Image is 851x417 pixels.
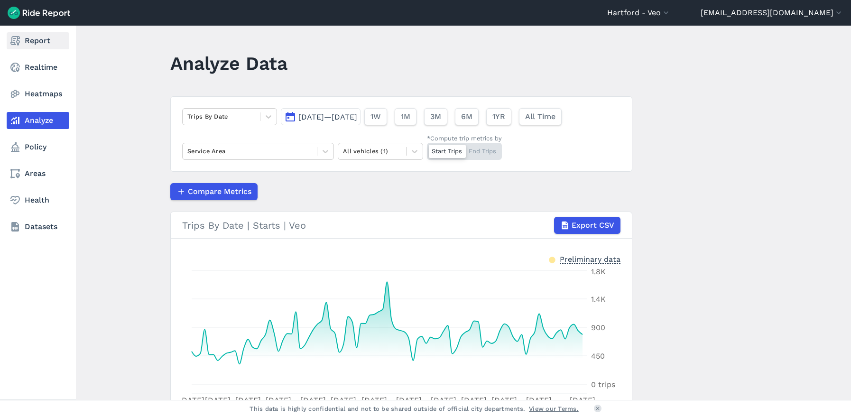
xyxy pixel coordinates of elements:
tspan: [DATE] [570,396,595,405]
span: Compare Metrics [188,186,251,197]
a: Policy [7,139,69,156]
button: Hartford - Veo [607,7,671,19]
tspan: 900 [591,323,605,332]
span: 1W [370,111,381,122]
button: 3M [424,108,447,125]
a: View our Terms. [529,404,579,413]
a: Areas [7,165,69,182]
tspan: 1.4K [591,295,606,304]
a: Report [7,32,69,49]
tspan: [DATE] [266,396,291,405]
a: Heatmaps [7,85,69,102]
a: Realtime [7,59,69,76]
button: 1W [364,108,387,125]
img: Ride Report [8,7,70,19]
a: Health [7,192,69,209]
h1: Analyze Data [170,50,287,76]
a: Analyze [7,112,69,129]
tspan: [DATE] [491,396,517,405]
a: Datasets [7,218,69,235]
tspan: [DATE] [179,396,204,405]
button: [DATE]—[DATE] [281,108,361,125]
button: [EMAIL_ADDRESS][DOMAIN_NAME] [701,7,843,19]
tspan: 0 trips [591,380,615,389]
tspan: [DATE] [396,396,422,405]
button: Export CSV [554,217,620,234]
span: 1M [401,111,410,122]
div: *Compute trip metrics by [427,134,502,143]
span: [DATE]—[DATE] [298,112,357,121]
tspan: [DATE] [361,396,387,405]
button: Compare Metrics [170,183,258,200]
button: 1YR [486,108,511,125]
tspan: [DATE] [431,396,456,405]
tspan: [DATE] [526,396,552,405]
tspan: [DATE] [205,396,231,405]
span: 1YR [492,111,505,122]
tspan: [DATE] [235,396,261,405]
tspan: 1.8K [591,267,606,276]
span: 3M [430,111,441,122]
div: Trips By Date | Starts | Veo [182,217,620,234]
tspan: 450 [591,352,605,361]
span: 6M [461,111,472,122]
tspan: [DATE] [461,396,487,405]
button: All Time [519,108,562,125]
div: Preliminary data [560,254,620,264]
span: All Time [525,111,555,122]
button: 1M [395,108,416,125]
tspan: [DATE] [300,396,326,405]
span: Export CSV [572,220,614,231]
tspan: [DATE] [331,396,356,405]
button: 6M [455,108,479,125]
